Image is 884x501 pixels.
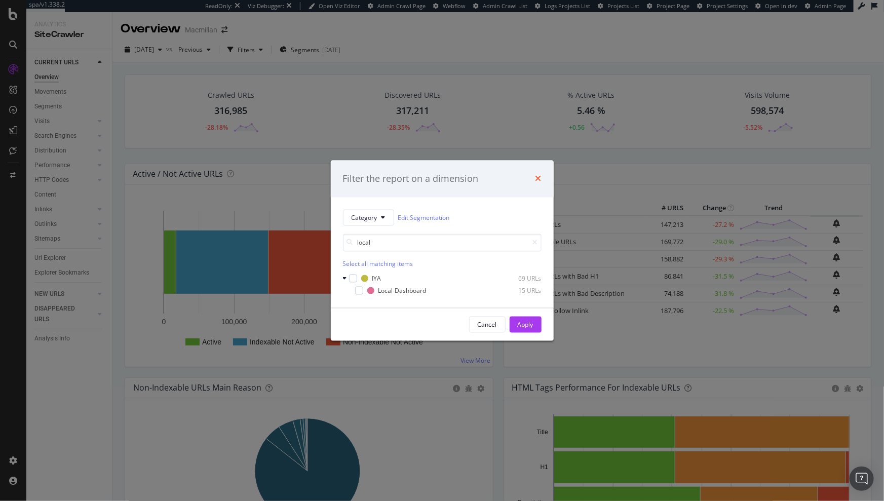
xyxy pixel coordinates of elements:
[331,160,554,341] div: modal
[478,320,497,329] div: Cancel
[518,320,533,329] div: Apply
[492,274,542,283] div: 69 URLs
[352,213,377,222] span: Category
[535,172,542,185] div: times
[850,467,874,491] div: Open Intercom Messenger
[492,286,542,295] div: 15 URLs
[378,286,427,295] div: Local-Dashboard
[343,260,542,268] div: Select all matching items
[343,172,479,185] div: Filter the report on a dimension
[343,234,542,252] input: Search
[469,317,506,333] button: Cancel
[398,212,450,223] a: Edit Segmentation
[510,317,542,333] button: Apply
[343,210,394,226] button: Category
[372,274,381,283] div: IYA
